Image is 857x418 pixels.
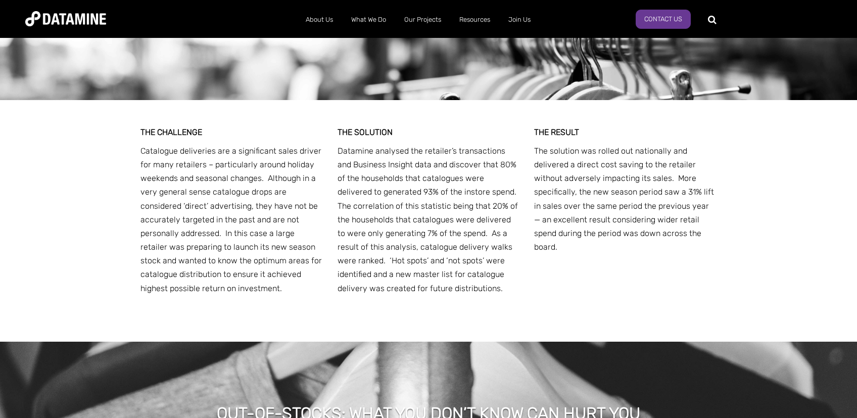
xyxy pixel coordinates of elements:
strong: THE CHALLENGE [140,127,202,137]
a: Our Projects [395,7,450,33]
span: Catalogue deliveries are a significant sales driver for many retailers – particularly around holi... [140,146,322,293]
a: Join Us [499,7,540,33]
img: Datamine [25,11,106,26]
a: Resources [450,7,499,33]
a: What We Do [342,7,395,33]
a: Contact Us [636,10,691,29]
span: The solution was rolled out nationally and delivered a direct cost saving to the retailer without... [534,146,714,252]
strong: THE SOLUTION [338,127,393,137]
a: About Us [297,7,342,33]
strong: THE RESULT [534,127,579,137]
span: Datamine analysed the retailer’s transactions and Business Insight data and discover that 80% of ... [338,146,518,293]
